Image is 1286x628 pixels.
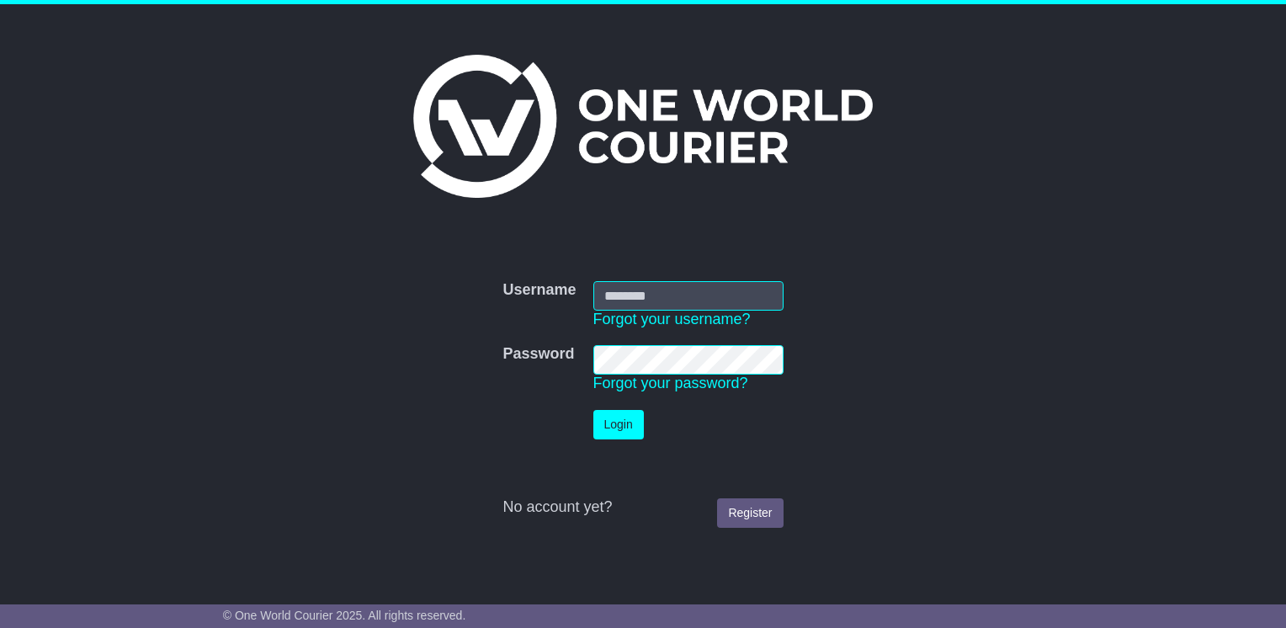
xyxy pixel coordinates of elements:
[593,375,748,391] a: Forgot your password?
[502,498,783,517] div: No account yet?
[717,498,783,528] a: Register
[223,609,466,622] span: © One World Courier 2025. All rights reserved.
[502,281,576,300] label: Username
[593,410,644,439] button: Login
[413,55,873,198] img: One World
[593,311,751,327] a: Forgot your username?
[502,345,574,364] label: Password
